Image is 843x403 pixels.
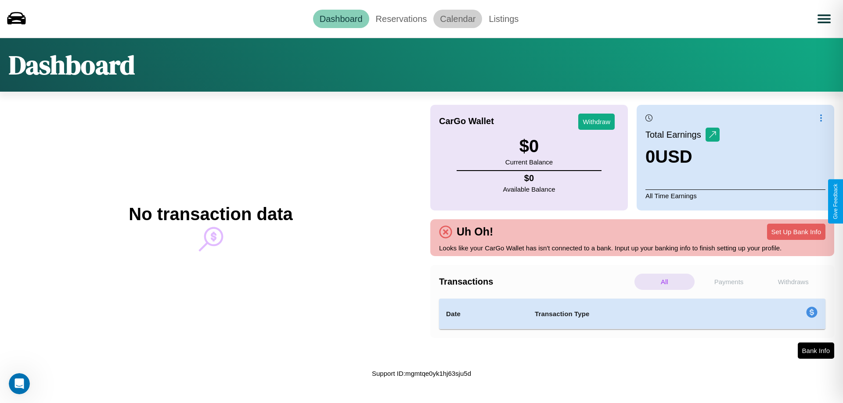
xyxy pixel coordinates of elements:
button: Open menu [812,7,836,31]
h3: $ 0 [505,136,553,156]
h4: Transaction Type [535,309,734,319]
p: Current Balance [505,156,553,168]
p: Payments [699,274,759,290]
h4: CarGo Wallet [439,116,494,126]
p: Support ID: mgmtqe0yk1hj63sju5d [372,367,471,379]
button: Set Up Bank Info [767,224,825,240]
table: simple table [439,299,825,329]
button: Withdraw [578,114,615,130]
a: Listings [482,10,525,28]
h4: Date [446,309,521,319]
p: Withdraws [763,274,823,290]
h1: Dashboard [9,47,135,83]
h4: Transactions [439,277,632,287]
p: Looks like your CarGo Wallet has isn't connected to a bank. Input up your banking info to finish ... [439,242,825,254]
p: Available Balance [503,183,555,195]
a: Dashboard [313,10,369,28]
h4: $ 0 [503,173,555,183]
h3: 0 USD [645,147,720,167]
p: All [634,274,695,290]
p: Total Earnings [645,127,706,143]
h2: No transaction data [129,204,292,224]
div: Give Feedback [832,184,839,219]
h4: Uh Oh! [452,225,497,238]
a: Reservations [369,10,434,28]
button: Bank Info [798,342,834,359]
p: All Time Earnings [645,189,825,202]
a: Calendar [433,10,482,28]
iframe: Intercom live chat [9,373,30,394]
